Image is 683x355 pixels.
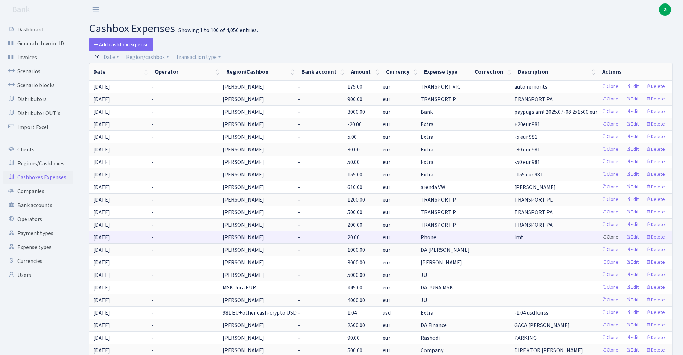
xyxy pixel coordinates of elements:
[3,65,73,78] a: Scenarios
[3,106,73,120] a: Distributor OUT's
[421,271,427,279] span: JU
[347,309,357,317] span: 1.04
[223,233,264,242] span: [PERSON_NAME]
[223,271,264,279] span: [PERSON_NAME]
[383,284,390,292] span: eur
[383,258,390,267] span: eur
[3,240,73,254] a: Expense types
[599,282,622,293] a: Clone
[93,259,110,266] span: [DATE]
[93,209,110,216] span: [DATE]
[599,332,622,343] a: Clone
[178,27,258,34] div: Showing 1 to 100 of 4,056 entries.
[93,246,110,254] span: [DATE]
[598,63,672,80] th: Actions
[151,234,153,241] span: -
[347,133,357,141] span: 5.00
[151,209,153,216] span: -
[623,106,642,117] a: Edit
[298,246,300,254] span: -
[3,171,73,184] a: Cashboxes Expenses
[347,234,360,241] span: 20.00
[514,234,523,241] span: lmt
[599,169,622,180] a: Clone
[623,332,642,343] a: Edit
[93,121,110,128] span: [DATE]
[3,120,73,134] a: Import Excel
[223,258,264,267] span: [PERSON_NAME]
[298,334,300,342] span: -
[643,270,668,280] a: Delete
[383,83,390,91] span: eur
[222,63,297,80] th: Region/Cashbox : activate to sort column ascending
[643,157,668,167] a: Delete
[421,334,440,342] span: Rashodi
[623,219,642,230] a: Edit
[383,133,390,141] span: eur
[347,196,365,204] span: 1200.00
[643,232,668,243] a: Delete
[93,96,110,103] span: [DATE]
[643,94,668,105] a: Delete
[383,321,390,330] span: eur
[298,347,300,354] span: -
[383,108,390,116] span: eur
[223,183,264,191] span: [PERSON_NAME]
[383,334,390,342] span: eur
[298,284,300,292] span: -
[151,259,153,266] span: -
[623,144,642,155] a: Edit
[421,83,460,91] span: TRANSPORT VIC
[3,78,73,92] a: Scenario blocks
[659,3,671,16] span: a
[643,332,668,343] a: Delete
[421,196,456,204] span: TRANSPORT P
[421,346,443,355] span: Company
[3,51,73,65] a: Invoices
[514,108,597,116] span: paypugs aml 2025.07-08 2x1500 eur
[298,234,300,241] span: -
[223,334,264,342] span: [PERSON_NAME]
[298,296,300,304] span: -
[514,196,553,204] span: TRANSPORT PL
[383,221,390,229] span: eur
[599,207,622,218] a: Clone
[643,295,668,305] a: Delete
[223,145,264,154] span: [PERSON_NAME]
[93,41,149,48] span: Add cashbox expense
[298,108,300,116] span: -
[514,334,537,342] span: PARKING
[93,334,110,342] span: [DATE]
[347,284,362,292] span: 445.00
[151,246,153,254] span: -
[514,133,537,141] span: -5 eur 981
[151,108,153,116] span: -
[623,182,642,192] a: Edit
[151,347,153,354] span: -
[151,83,153,91] span: -
[643,169,668,180] a: Delete
[347,296,365,304] span: 4000.00
[514,83,547,91] span: auto remonts
[421,233,436,242] span: Phone
[223,196,264,204] span: [PERSON_NAME]
[298,158,300,166] span: -
[383,171,390,179] span: eur
[420,63,470,80] th: Expense type
[347,183,362,191] span: 610.00
[223,321,264,330] span: [PERSON_NAME]
[151,334,153,342] span: -
[347,246,365,254] span: 1000.00
[347,83,362,91] span: 175.00
[623,320,642,331] a: Edit
[347,121,362,128] span: -20.00
[623,257,642,268] a: Edit
[599,270,622,280] a: Clone
[173,51,224,63] a: Transaction type
[643,282,668,293] a: Delete
[101,51,122,63] a: Date
[623,157,642,167] a: Edit
[151,196,153,204] span: -
[347,209,362,216] span: 500.00
[421,133,433,141] span: Extra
